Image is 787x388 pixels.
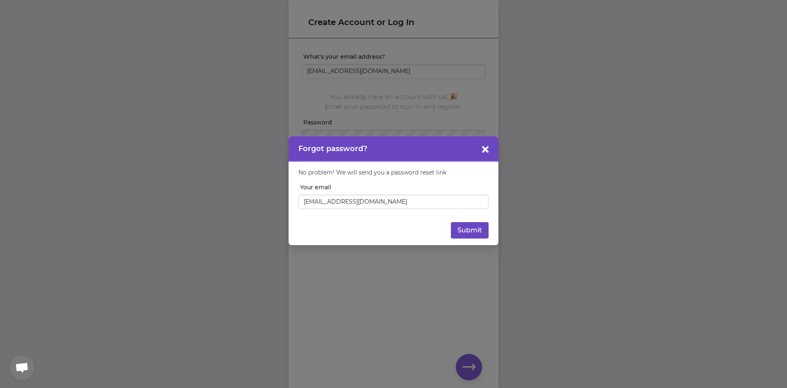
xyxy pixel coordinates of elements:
div: No problem! We will send you a password reset link [298,168,489,183]
button: close button [479,143,492,156]
label: Your email [300,183,489,191]
input: Email [298,195,489,209]
div: Open chat [10,355,34,380]
button: Submit [451,222,489,239]
header: Forgot password? [289,136,498,162]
